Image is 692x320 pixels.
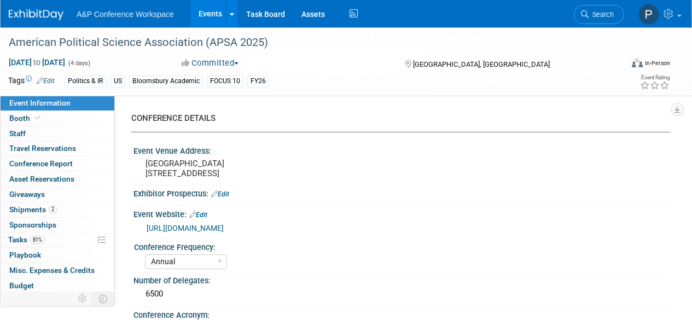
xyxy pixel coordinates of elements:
[589,10,614,19] span: Search
[142,286,662,302] div: 6500
[9,98,71,107] span: Event Information
[207,75,243,87] div: FOCUS 10
[1,141,114,156] a: Travel Reservations
[92,292,115,306] td: Toggle Event Tabs
[9,266,95,275] span: Misc. Expenses & Credits
[632,59,643,67] img: Format-Inperson.png
[1,96,114,110] a: Event Information
[9,159,73,168] span: Conference Report
[9,220,56,229] span: Sponsorships
[111,75,125,87] div: US
[1,111,114,126] a: Booth
[65,75,107,87] div: Politics & IR
[133,143,670,156] div: Event Venue Address:
[1,263,114,278] a: Misc. Expenses & Credits
[129,75,203,87] div: Bloomsbury Academic
[1,232,114,247] a: Tasks81%
[9,114,43,123] span: Booth
[146,159,345,178] pre: [GEOGRAPHIC_DATA] [STREET_ADDRESS]
[1,202,114,217] a: Shipments2
[189,211,207,219] a: Edit
[131,113,662,124] div: CONFERENCE DETAILS
[573,57,670,73] div: Event Format
[73,292,92,306] td: Personalize Event Tab Strip
[8,75,55,88] td: Tags
[1,278,114,293] a: Budget
[9,144,76,153] span: Travel Reservations
[640,75,670,80] div: Event Rating
[413,60,550,68] span: [GEOGRAPHIC_DATA], [GEOGRAPHIC_DATA]
[147,224,224,232] a: [URL][DOMAIN_NAME]
[5,33,614,53] div: American Political Science Association (APSA 2025)
[77,10,174,19] span: A&P Conference Workspace
[9,281,34,290] span: Budget
[8,235,45,244] span: Tasks
[49,205,57,213] span: 2
[1,172,114,187] a: Asset Reservations
[211,190,229,198] a: Edit
[1,187,114,202] a: Giveaways
[9,174,74,183] span: Asset Reservations
[134,239,665,253] div: Conference Frequency:
[638,4,659,25] img: Paige Papandrea
[644,59,670,67] div: In-Person
[35,115,40,121] i: Booth reservation complete
[9,9,63,20] img: ExhibitDay
[30,236,45,244] span: 81%
[8,57,66,67] span: [DATE] [DATE]
[178,57,243,69] button: Committed
[32,58,42,67] span: to
[1,156,114,171] a: Conference Report
[1,248,114,263] a: Playbook
[133,206,670,220] div: Event Website:
[133,185,670,200] div: Exhibitor Prospectus:
[67,60,90,67] span: (4 days)
[37,77,55,85] a: Edit
[247,75,269,87] div: FY26
[9,129,26,138] span: Staff
[574,5,624,24] a: Search
[9,205,57,214] span: Shipments
[133,272,670,286] div: Number of Delegates:
[9,190,45,199] span: Giveaways
[1,126,114,141] a: Staff
[1,218,114,232] a: Sponsorships
[9,251,41,259] span: Playbook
